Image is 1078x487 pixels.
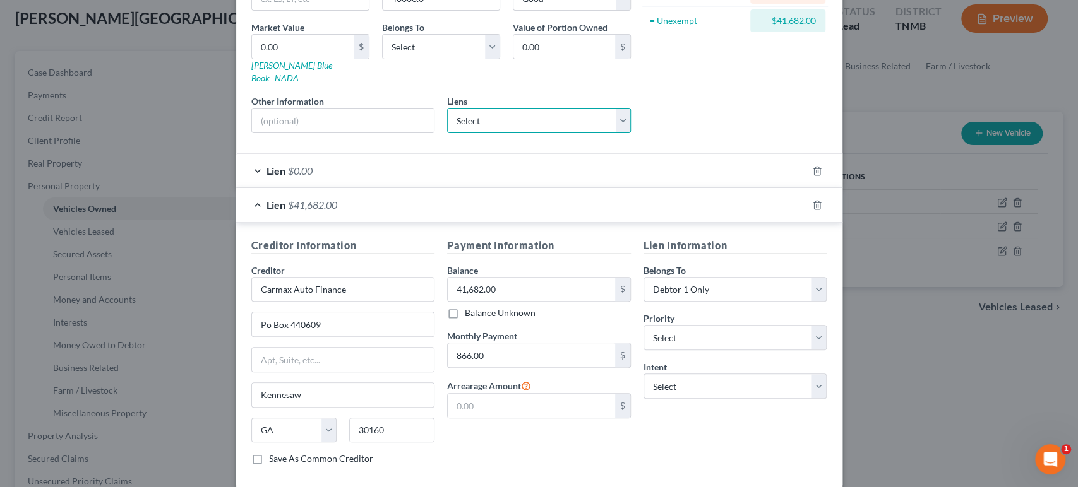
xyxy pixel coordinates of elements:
[252,109,434,132] input: (optional)
[644,265,686,276] span: Belongs To
[251,277,435,302] input: Search creditor by name...
[288,199,337,211] span: $41,682.00
[349,418,434,443] input: Enter zip...
[644,313,674,324] span: Priority
[251,265,285,276] span: Creditor
[447,95,467,108] label: Liens
[447,264,478,277] label: Balance
[615,343,630,367] div: $
[1035,444,1065,474] iframe: Intercom live chat
[465,307,536,319] label: Balance Unknown
[252,348,434,372] input: Apt, Suite, etc...
[267,165,285,177] span: Lien
[267,199,285,211] span: Lien
[269,452,373,465] label: Save As Common Creditor
[448,394,615,418] input: 0.00
[251,95,324,108] label: Other Information
[448,343,615,367] input: 0.00
[252,383,434,407] input: Enter city...
[251,21,304,34] label: Market Value
[251,238,435,254] h5: Creditor Information
[650,15,745,27] div: = Unexempt
[447,378,531,393] label: Arrearage Amount
[252,35,354,59] input: 0.00
[615,35,630,59] div: $
[275,73,299,83] a: NADA
[447,238,631,254] h5: Payment Information
[288,165,313,177] span: $0.00
[354,35,369,59] div: $
[382,22,424,33] span: Belongs To
[251,60,332,83] a: [PERSON_NAME] Blue Book
[1061,444,1071,454] span: 1
[448,278,615,302] input: 0.00
[252,312,434,336] input: Enter address...
[760,15,815,27] div: -$41,682.00
[447,329,517,343] label: Monthly Payment
[615,278,630,302] div: $
[615,394,630,418] div: $
[513,21,608,34] label: Value of Portion Owned
[644,360,667,373] label: Intent
[644,238,827,254] h5: Lien Information
[513,35,615,59] input: 0.00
